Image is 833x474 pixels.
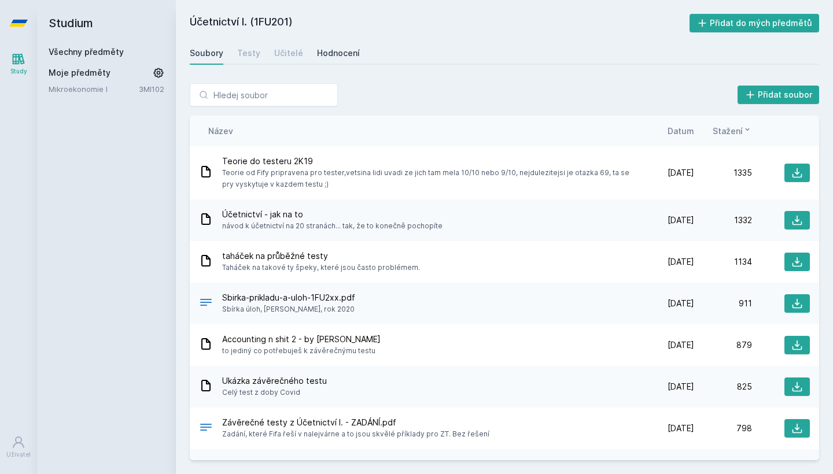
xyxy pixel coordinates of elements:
span: Taháček na takové ty špeky, které jsou často problémem. [222,262,420,273]
span: [DATE] [668,298,694,309]
div: Hodnocení [317,47,360,59]
div: 1335 [694,167,752,179]
span: [DATE] [668,381,694,392]
div: Uživatel [6,450,31,459]
span: Závěrečné testy z Účetnictví I. - ZADÁNÍ.pdf [222,417,489,428]
span: [DATE] [668,256,694,268]
span: Účetnictví - jak na to [222,209,443,220]
a: Učitelé [274,42,303,65]
span: Stažení [713,125,743,137]
span: Celý test z doby Covid [222,387,327,398]
a: Soubory [190,42,223,65]
div: Testy [237,47,260,59]
h2: Účetnictví I. (1FU201) [190,14,690,32]
span: Jak účtovat většinu operací v testu (jednoduše) [222,458,632,470]
div: 1134 [694,256,752,268]
button: Přidat soubor [738,86,820,104]
span: Moje předměty [49,67,110,79]
span: Sbirka-prikladu-a-uloh-1FU2xx.pdf [222,292,355,303]
a: Study [2,46,35,82]
a: 3MI102 [139,84,164,94]
div: PDF [199,295,213,312]
div: 798 [694,423,752,434]
span: [DATE] [668,423,694,434]
button: Datum [668,125,694,137]
a: Všechny předměty [49,47,124,57]
span: návod k účetnictví na 20 stranách... tak, že to konečně pochopíte [222,220,443,232]
span: Zadání, které Fifa řeší v nalejvárne a to jsou skvělé příklady pro ZT. Bez řešení [222,428,489,440]
input: Hledej soubor [190,83,338,106]
span: to jediný co potřebuješ k závěrečnýmu testu [222,345,381,357]
div: Study [10,67,27,76]
div: 879 [694,339,752,351]
span: taháček na průběžné testy [222,250,420,262]
span: [DATE] [668,167,694,179]
div: PDF [199,420,213,437]
span: [DATE] [668,339,694,351]
span: Teorie od Fify pripravena pro tester,vetsina lidi uvadi ze jich tam mela 10/10 nebo 9/10, nejdule... [222,167,632,190]
span: Sbírka úloh, [PERSON_NAME], rok 2020 [222,303,355,315]
div: 825 [694,381,752,392]
span: Teorie do testeru 2K19 [222,155,632,167]
span: Accounting n shit 2 - by [PERSON_NAME] [222,334,381,345]
a: Testy [237,42,260,65]
a: Uživatel [2,429,35,465]
button: Název [208,125,233,137]
a: Mikroekonomie I [49,83,139,95]
button: Stažení [713,125,752,137]
div: Soubory [190,47,223,59]
div: Učitelé [274,47,303,59]
div: 1332 [694,214,752,226]
span: [DATE] [668,214,694,226]
button: Přidat do mých předmětů [690,14,820,32]
div: 911 [694,298,752,309]
a: Hodnocení [317,42,360,65]
span: Ukázka závěrečného testu [222,375,327,387]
